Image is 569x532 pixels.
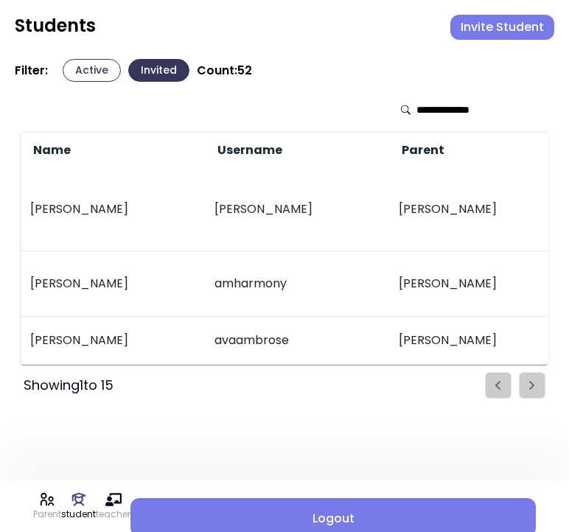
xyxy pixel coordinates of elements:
a: teacher [96,491,130,521]
p: Parent [33,508,61,521]
span: Name [30,141,71,159]
p: Filter: [15,63,48,78]
p: Count: 52 [197,63,252,78]
a: Parent [33,491,61,521]
td: [PERSON_NAME] [206,168,390,251]
h2: Students [15,15,96,37]
p: student [61,508,96,521]
span: Username [214,141,282,159]
div: Showing 1 to 15 [24,375,114,396]
span: Logout [142,510,524,528]
td: [PERSON_NAME] [21,317,206,365]
p: teacher [96,508,130,521]
span: Parent [399,141,444,159]
button: Invited [128,59,189,82]
td: amharmony [206,251,390,317]
td: [PERSON_NAME] [21,251,206,317]
td: avaambrose [206,317,390,365]
td: [PERSON_NAME] [21,168,206,251]
a: student [61,491,96,521]
button: Active [63,59,121,82]
button: Invite Student [450,15,554,40]
ul: Pagination [485,372,545,399]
